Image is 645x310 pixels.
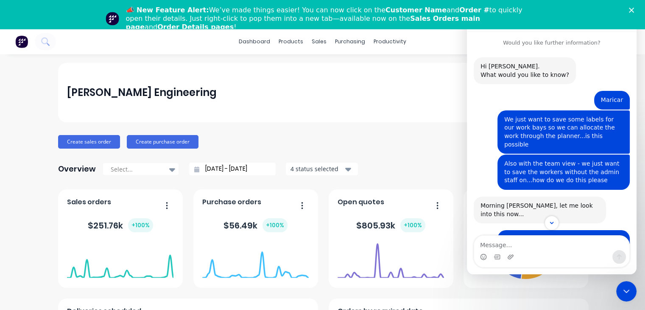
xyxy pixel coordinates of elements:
[145,242,159,255] button: Send a message…
[400,218,425,232] div: + 100 %
[262,218,288,232] div: + 100 %
[15,35,28,48] img: Factory
[459,6,489,14] b: Order #
[7,222,163,280] div: Christine says…
[385,6,447,14] b: Customer Name
[106,12,119,25] img: Profile image for Team
[356,218,425,232] div: $ 805.93k
[126,6,209,14] b: 📣 New Feature Alert:
[126,6,526,31] div: We’ve made things easier! You can now click on the and to quickly open their details. Just right-...
[58,161,96,178] div: Overview
[88,218,153,232] div: $ 251.76k
[223,218,288,232] div: $ 56.49k
[274,35,307,48] div: products
[40,245,47,252] button: Upload attachment
[157,23,234,31] b: Order Details pages
[128,218,153,232] div: + 100 %
[307,35,331,48] div: sales
[331,35,369,48] div: purchasing
[202,197,261,207] span: Purchase orders
[7,227,162,242] textarea: Message…
[290,164,344,173] div: 4 status selected
[467,8,637,274] iframe: Intercom live chat
[13,245,20,252] button: Emoji picker
[58,135,120,149] button: Create sales order
[31,222,163,273] div: Hi again [PERSON_NAME]...these questions are asked by [PERSON_NAME]. Can you please include him i...
[126,14,480,31] b: Sales Orders main page
[338,197,384,207] span: Open quotes
[235,35,274,48] a: dashboard
[127,135,198,149] button: Create purchase order
[286,163,358,175] button: 4 status selected
[67,197,111,207] span: Sales orders
[67,84,217,101] div: [PERSON_NAME] Engineering
[629,8,637,13] div: Close
[369,35,410,48] div: productivity
[78,207,92,222] button: Scroll to bottom
[616,281,637,302] iframe: Intercom live chat
[27,245,34,252] button: Gif picker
